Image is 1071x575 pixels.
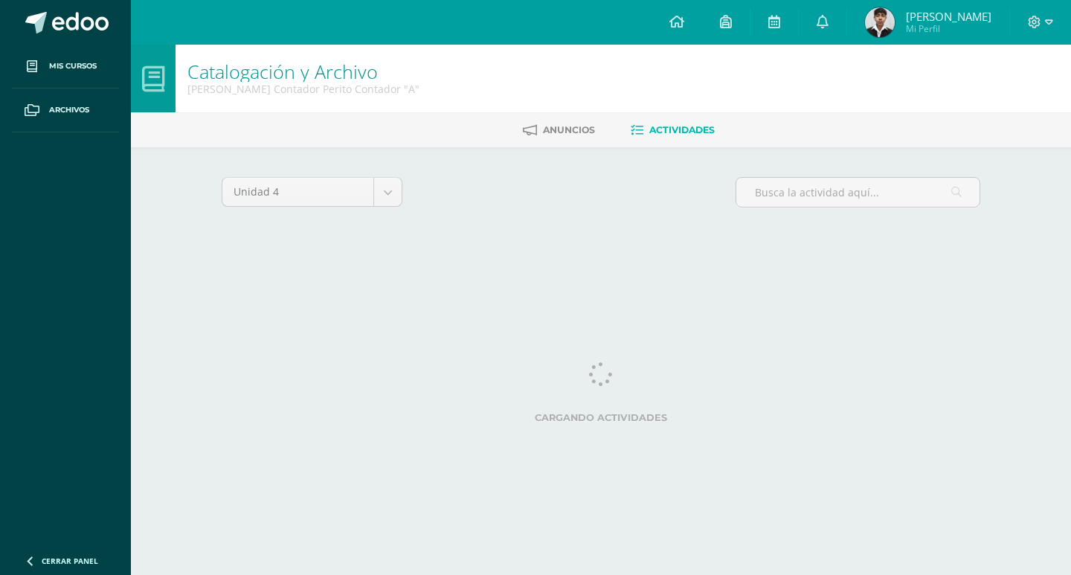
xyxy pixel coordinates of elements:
a: Mis cursos [12,45,119,89]
span: [PERSON_NAME] [906,9,991,24]
div: Quinto Perito Contador Perito Contador 'A' [187,82,419,96]
a: Catalogación y Archivo [187,59,378,84]
span: Anuncios [543,124,595,135]
a: Anuncios [523,118,595,142]
input: Busca la actividad aquí... [736,178,980,207]
span: Unidad 4 [234,178,362,206]
label: Cargando actividades [222,412,980,423]
a: Unidad 4 [222,178,402,206]
h1: Catalogación y Archivo [187,61,419,82]
span: Actividades [649,124,715,135]
span: Mi Perfil [906,22,991,35]
img: 3ee4488408da3231419a6f952fd97a61.png [865,7,895,37]
span: Archivos [49,104,89,116]
a: Actividades [631,118,715,142]
span: Cerrar panel [42,556,98,566]
a: Archivos [12,89,119,132]
span: Mis cursos [49,60,97,72]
